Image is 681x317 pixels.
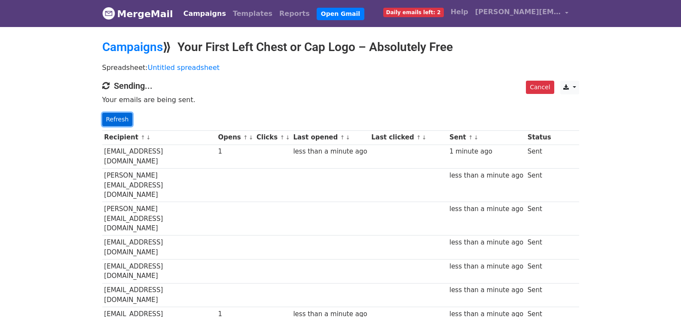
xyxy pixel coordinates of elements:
a: ↓ [285,134,290,141]
td: Sent [525,235,553,260]
a: ↑ [243,134,248,141]
td: [EMAIL_ADDRESS][DOMAIN_NAME] [102,235,216,260]
a: ↓ [474,134,479,141]
th: Sent [447,130,525,145]
a: Cancel [526,81,554,94]
td: [PERSON_NAME][EMAIL_ADDRESS][DOMAIN_NAME] [102,202,216,235]
div: less than a minute ago [449,285,523,295]
div: less than a minute ago [293,147,367,157]
a: ↑ [140,134,145,141]
th: Clicks [254,130,291,145]
a: Refresh [102,113,133,126]
a: Campaigns [180,5,229,22]
div: 1 minute ago [449,147,523,157]
a: Campaigns [102,40,163,54]
td: [EMAIL_ADDRESS][DOMAIN_NAME] [102,260,216,284]
th: Recipient [102,130,216,145]
a: Templates [229,5,276,22]
th: Opens [216,130,255,145]
td: Sent [525,260,553,284]
span: Daily emails left: 2 [383,8,444,17]
a: ↓ [146,134,151,141]
div: less than a minute ago [449,238,523,248]
td: Sent [525,169,553,202]
td: [EMAIL_ADDRESS][DOMAIN_NAME] [102,145,216,169]
th: Last opened [291,130,370,145]
td: Sent [525,283,553,307]
th: Status [525,130,553,145]
div: 1 [218,147,253,157]
a: ↑ [468,134,473,141]
a: ↑ [416,134,421,141]
a: Daily emails left: 2 [380,3,447,21]
a: MergeMail [102,5,173,23]
a: Open Gmail [317,8,364,20]
a: ↑ [280,134,284,141]
td: [EMAIL_ADDRESS][DOMAIN_NAME] [102,283,216,307]
span: [PERSON_NAME][EMAIL_ADDRESS][DOMAIN_NAME] [475,7,561,17]
a: Help [447,3,472,21]
h4: Sending... [102,81,579,91]
th: Last clicked [369,130,447,145]
a: Reports [276,5,313,22]
p: Spreadsheet: [102,63,579,72]
iframe: Chat Widget [638,276,681,317]
a: ↓ [422,134,427,141]
p: Your emails are being sent. [102,95,579,104]
td: Sent [525,145,553,169]
a: ↓ [249,134,253,141]
a: [PERSON_NAME][EMAIL_ADDRESS][DOMAIN_NAME] [472,3,572,24]
td: Sent [525,202,553,235]
a: ↓ [345,134,350,141]
td: [PERSON_NAME][EMAIL_ADDRESS][DOMAIN_NAME] [102,169,216,202]
div: less than a minute ago [449,262,523,272]
a: Untitled spreadsheet [148,63,220,72]
a: ↑ [340,134,345,141]
h2: ⟫ Your First Left Chest or Cap Logo – Absolutely Free [102,40,579,54]
div: less than a minute ago [449,204,523,214]
img: MergeMail logo [102,7,115,20]
div: less than a minute ago [449,171,523,181]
